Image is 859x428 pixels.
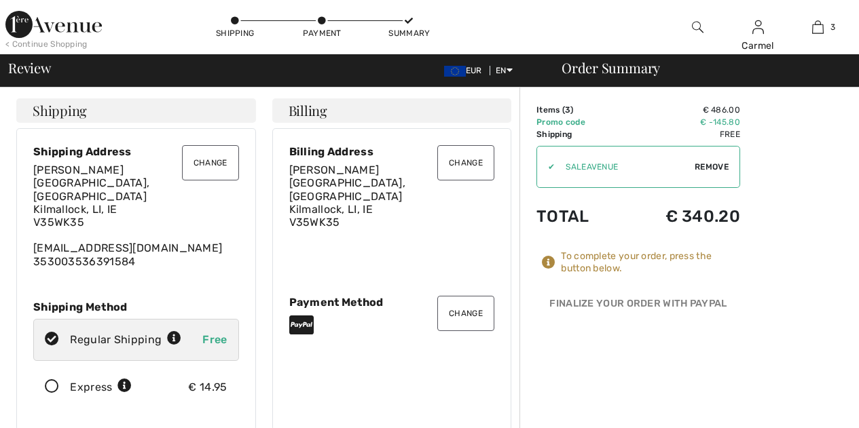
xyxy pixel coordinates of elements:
div: Order Summary [545,61,851,75]
td: € -145.80 [621,116,740,128]
span: [GEOGRAPHIC_DATA], [GEOGRAPHIC_DATA] Kilmallock, LI, IE V35WK35 [33,176,149,229]
img: My Info [752,19,764,35]
div: Finalize Your Order with PayPal [536,296,740,317]
div: Carmel [729,39,788,53]
td: Free [621,128,740,140]
span: Shipping [33,104,87,117]
span: [PERSON_NAME] [289,163,380,176]
td: € 340.20 [621,193,740,239]
span: EN [496,66,513,75]
span: Billing [289,104,327,117]
div: < Continue Shopping [5,38,88,50]
div: To complete your order, press the button below. [561,250,740,275]
button: Change [182,145,239,180]
input: Promo code [555,147,695,187]
div: Express [70,379,132,395]
div: [EMAIL_ADDRESS][DOMAIN_NAME] 353003536391584 [33,163,239,268]
div: Regular Shipping [70,332,181,348]
div: Payment [301,27,342,39]
img: search the website [692,19,703,35]
span: Remove [695,161,729,173]
div: Billing Address [289,145,495,158]
span: [PERSON_NAME] [33,163,124,176]
button: Change [437,145,494,180]
td: Promo code [536,116,621,128]
td: Total [536,193,621,239]
div: € 14.95 [188,379,227,395]
span: Free [202,333,227,346]
a: Sign In [752,20,764,33]
td: € 486.00 [621,104,740,116]
td: Shipping [536,128,621,140]
span: 3 [565,105,570,115]
td: Items ( ) [536,104,621,116]
a: 3 [788,19,847,35]
button: Change [437,296,494,331]
div: ✔ [537,161,555,173]
img: My Bag [812,19,824,35]
span: EUR [444,66,488,75]
div: Summary [388,27,429,39]
span: [GEOGRAPHIC_DATA], [GEOGRAPHIC_DATA] Kilmallock, LI, IE V35WK35 [289,176,405,229]
img: 1ère Avenue [5,11,102,38]
span: 3 [830,21,835,33]
div: Shipping Address [33,145,239,158]
div: Payment Method [289,296,495,309]
iframe: PayPal [536,317,740,347]
div: Shipping Method [33,300,239,313]
span: Review [8,61,51,75]
div: Shipping [215,27,255,39]
img: Euro [444,66,466,77]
